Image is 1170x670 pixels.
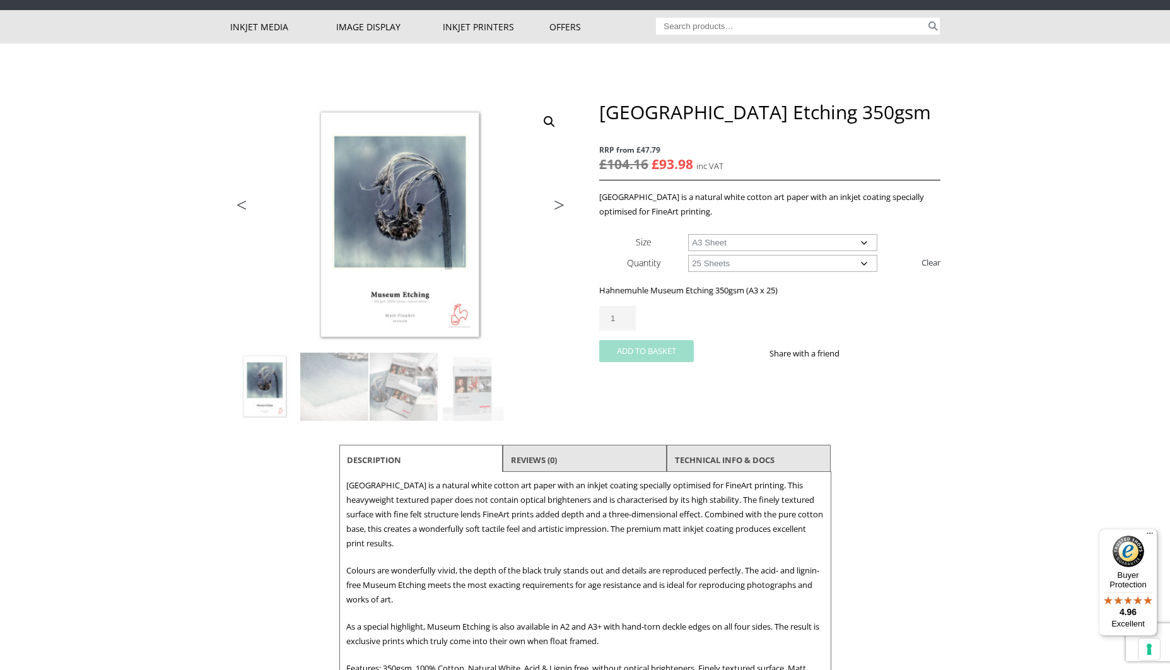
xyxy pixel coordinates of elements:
[1099,619,1157,629] p: Excellent
[599,143,940,157] span: RRP from £47.79
[656,18,926,35] input: Search products…
[336,10,443,44] a: Image Display
[1099,529,1157,636] button: Trusted Shops TrustmarkBuyer Protection4.96Excellent
[599,155,648,173] bdi: 104.16
[439,353,507,421] img: Hahnemuhle Museum Etching 350gsm - Image 4
[675,449,775,471] a: TECHNICAL INFO & DOCS
[511,449,557,471] a: Reviews (0)
[921,252,940,273] a: Clear options
[599,283,940,298] p: Hahnemuhle Museum Etching 350gsm (A3 x 25)
[599,100,940,124] h1: [GEOGRAPHIC_DATA] Etching 350gsm
[855,348,865,358] img: facebook sharing button
[346,563,824,607] p: Colours are wonderfully vivid, the depth of the black truly stands out and details are reproduced...
[1099,570,1157,589] p: Buyer Protection
[347,449,401,471] a: Description
[549,10,656,44] a: Offers
[1138,638,1160,660] button: Your consent preferences for tracking technologies
[636,236,652,248] label: Size
[652,155,693,173] bdi: 93.98
[1142,529,1157,544] button: Menu
[652,155,659,173] span: £
[599,155,607,173] span: £
[1120,607,1137,617] span: 4.96
[443,10,549,44] a: Inkjet Printers
[627,257,660,269] label: Quantity
[346,620,824,649] p: As a special highlight, Museum Etching is also available in A2 and A3+ with hand-torn deckle edge...
[1113,536,1144,567] img: Trusted Shops Trustmark
[300,353,368,421] img: Hahnemuhle Museum Etching 350gsm - Image 2
[538,110,561,133] a: View full-screen image gallery
[346,478,824,551] p: [GEOGRAPHIC_DATA] is a natural white cotton art paper with an inkjet coating specially optimised ...
[231,353,299,421] img: Hahnemuhle Museum Etching 350gsm
[230,10,337,44] a: Inkjet Media
[599,190,940,219] p: [GEOGRAPHIC_DATA] is a natural white cotton art paper with an inkjet coating specially optimised ...
[769,346,855,361] p: Share with a friend
[370,353,438,421] img: Hahnemuhle Museum Etching 350gsm - Image 3
[571,100,911,352] img: Hahnemuhle Museum Etching 350gsm - Image 2
[599,340,694,362] button: Add to basket
[885,348,895,358] img: email sharing button
[599,306,636,331] input: Product quantity
[926,18,940,35] button: Search
[870,348,880,358] img: twitter sharing button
